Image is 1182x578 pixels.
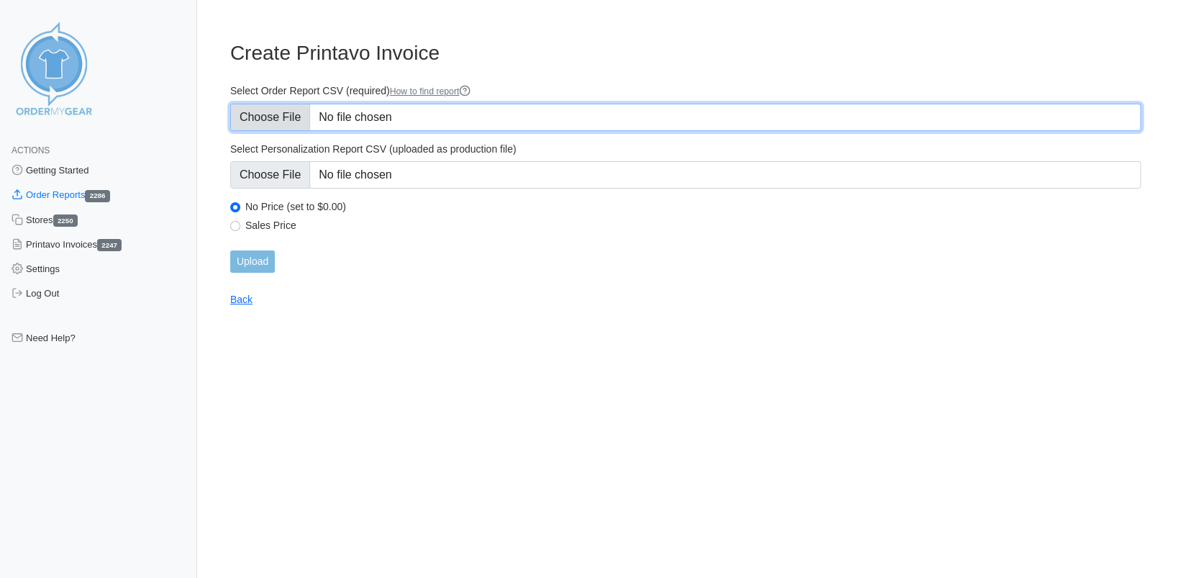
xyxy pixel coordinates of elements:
span: Actions [12,145,50,155]
a: Back [230,294,253,305]
label: Sales Price [245,219,1141,232]
label: Select Personalization Report CSV (uploaded as production file) [230,143,1141,155]
label: Select Order Report CSV (required) [230,84,1141,98]
span: 2286 [85,190,109,202]
input: Upload [230,250,275,273]
span: 2250 [53,215,78,227]
h3: Create Printavo Invoice [230,41,1141,66]
a: How to find report [390,86,471,96]
span: 2247 [97,239,122,251]
label: No Price (set to $0.00) [245,200,1141,213]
